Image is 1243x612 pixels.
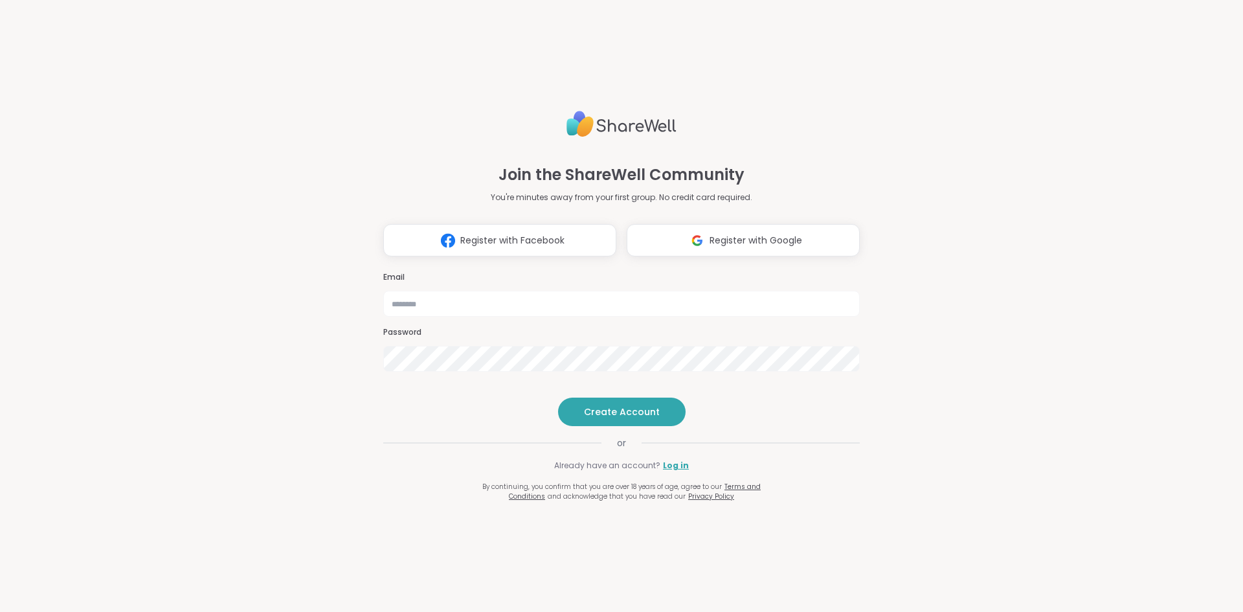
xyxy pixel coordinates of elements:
[710,234,802,247] span: Register with Google
[584,405,660,418] span: Create Account
[627,224,860,256] button: Register with Google
[436,229,460,253] img: ShareWell Logomark
[491,192,752,203] p: You're minutes away from your first group. No credit card required.
[566,106,677,142] img: ShareWell Logo
[601,436,642,449] span: or
[558,398,686,426] button: Create Account
[482,482,722,492] span: By continuing, you confirm that you are over 18 years of age, agree to our
[663,460,689,471] a: Log in
[548,492,686,501] span: and acknowledge that you have read our
[685,229,710,253] img: ShareWell Logomark
[383,327,860,338] h3: Password
[498,163,745,187] h1: Join the ShareWell Community
[509,482,761,501] a: Terms and Conditions
[688,492,734,501] a: Privacy Policy
[383,224,616,256] button: Register with Facebook
[383,272,860,283] h3: Email
[460,234,565,247] span: Register with Facebook
[554,460,660,471] span: Already have an account?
